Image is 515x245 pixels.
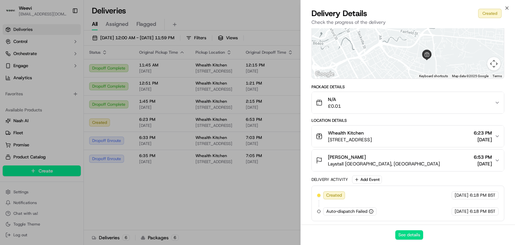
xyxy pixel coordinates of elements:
span: Map data ©2025 Google [452,74,489,78]
span: [DATE] [455,208,468,214]
span: [STREET_ADDRESS] [328,136,372,143]
div: Package Details [311,84,504,90]
span: Whealth Kitchen [328,130,364,136]
a: Open this area in Google Maps (opens a new window) [313,70,336,79]
button: See details [395,230,423,240]
span: [DATE] [474,160,492,167]
button: Whealth Kitchen[STREET_ADDRESS]6:23 PM[DATE] [312,126,504,147]
img: 1736555255976-a54dd68f-1ca7-489b-9aae-adbdc363a1c4 [7,64,19,76]
span: £0.01 [328,103,341,109]
button: N/A£0.01 [312,92,504,113]
button: See all [104,86,122,94]
button: Start new chat [114,66,122,74]
span: 6:18 PM BST [470,192,496,198]
div: Start new chat [23,64,110,70]
input: Got a question? Start typing here... [17,43,121,50]
img: Nash [7,6,20,20]
a: Powered byPylon [47,148,81,153]
div: We're available if you need us! [23,70,85,76]
span: Pylon [67,148,81,153]
span: [PERSON_NAME] [21,104,54,109]
span: Laystall [GEOGRAPHIC_DATA], [GEOGRAPHIC_DATA] [328,160,440,167]
span: API Documentation [63,132,108,138]
span: [DATE] [59,104,73,109]
span: [DATE] [455,192,468,198]
button: Map camera controls [487,57,501,70]
div: Location Details [311,118,504,123]
span: Created [326,192,342,198]
div: 📗 [7,132,12,138]
span: [DATE] [474,136,492,143]
span: N/A [328,96,341,103]
span: • [56,104,58,109]
a: Terms (opens in new tab) [493,74,502,78]
span: 6:23 PM [474,130,492,136]
button: Keyboard shortcuts [419,74,448,79]
span: 6:53 PM [474,154,492,160]
span: Delivery Details [311,8,367,19]
p: Check the progress of the delivery [311,19,504,26]
img: Google [313,70,336,79]
span: Auto-dispatch Failed [326,208,367,214]
div: Past conversations [7,87,45,92]
p: Welcome 👋 [7,27,122,37]
a: 📗Knowledge Base [4,129,54,141]
div: 💻 [57,132,62,138]
span: [PERSON_NAME] [328,154,366,160]
img: Tony Samia [7,97,17,108]
span: Knowledge Base [13,132,51,138]
button: Add Event [352,176,382,184]
button: [PERSON_NAME]Laystall [GEOGRAPHIC_DATA], [GEOGRAPHIC_DATA]6:53 PM[DATE] [312,150,504,171]
div: Delivery Activity [311,177,348,182]
a: 💻API Documentation [54,129,110,141]
span: 6:18 PM BST [470,208,496,214]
